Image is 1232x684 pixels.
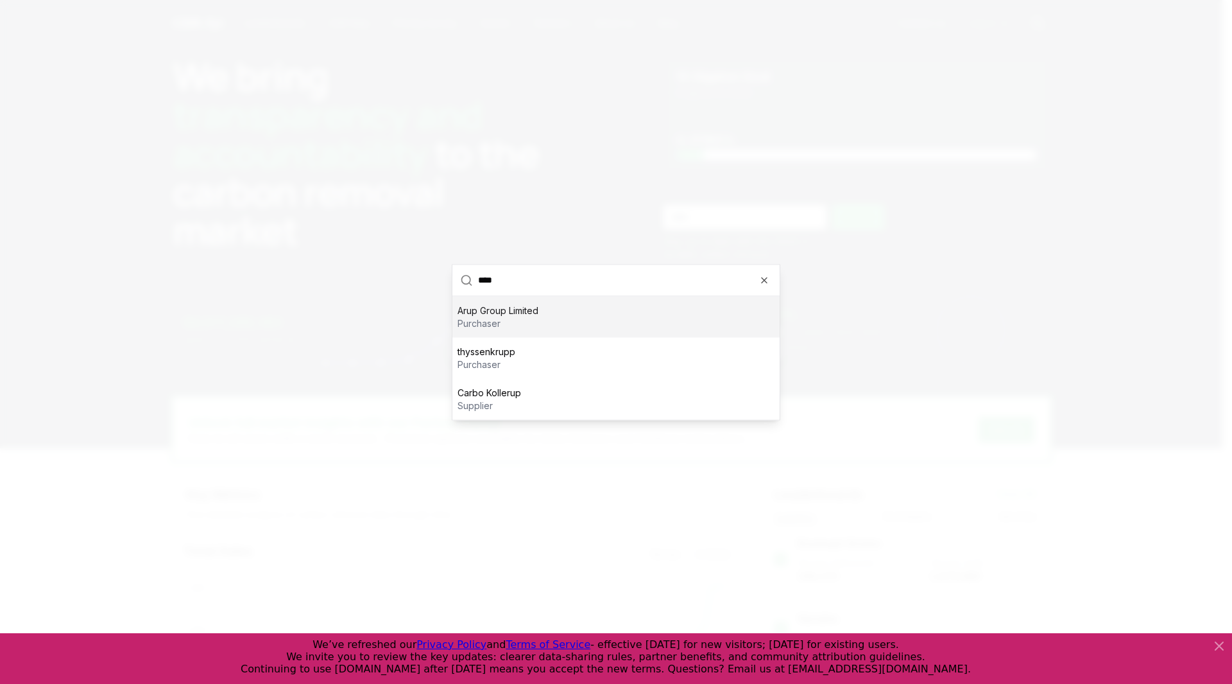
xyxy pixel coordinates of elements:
p: purchaser [458,358,515,371]
p: supplier [458,399,521,412]
p: Arup Group Limited [458,304,538,317]
p: purchaser [458,317,538,329]
p: Carbo Kollerup [458,386,521,399]
p: thyssenkrupp [458,345,515,358]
